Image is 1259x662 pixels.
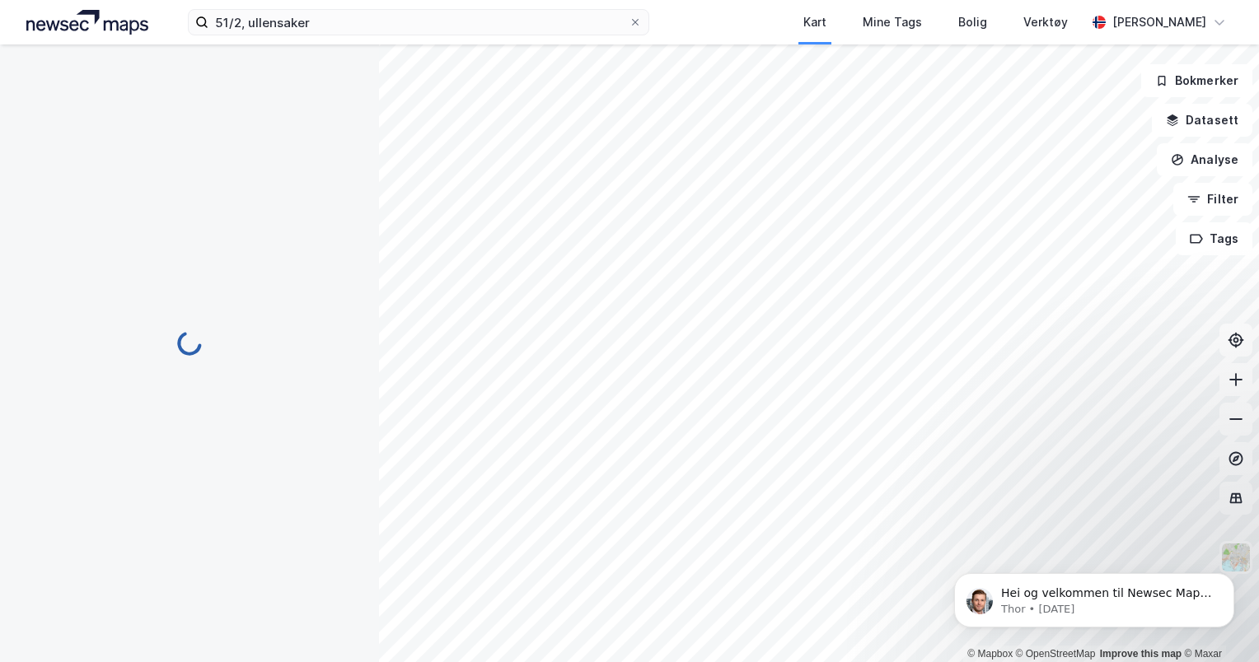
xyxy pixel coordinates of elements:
[1112,12,1206,32] div: [PERSON_NAME]
[1176,222,1252,255] button: Tags
[958,12,987,32] div: Bolig
[803,12,826,32] div: Kart
[1016,648,1096,660] a: OpenStreetMap
[1157,143,1252,176] button: Analyse
[1023,12,1068,32] div: Verktøy
[176,330,203,357] img: spinner.a6d8c91a73a9ac5275cf975e30b51cfb.svg
[1100,648,1182,660] a: Improve this map
[863,12,922,32] div: Mine Tags
[929,538,1259,654] iframe: Intercom notifications message
[1152,104,1252,137] button: Datasett
[967,648,1013,660] a: Mapbox
[1141,64,1252,97] button: Bokmerker
[26,10,148,35] img: logo.a4113a55bc3d86da70a041830d287a7e.svg
[208,10,629,35] input: Søk på adresse, matrikkel, gårdeiere, leietakere eller personer
[1173,183,1252,216] button: Filter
